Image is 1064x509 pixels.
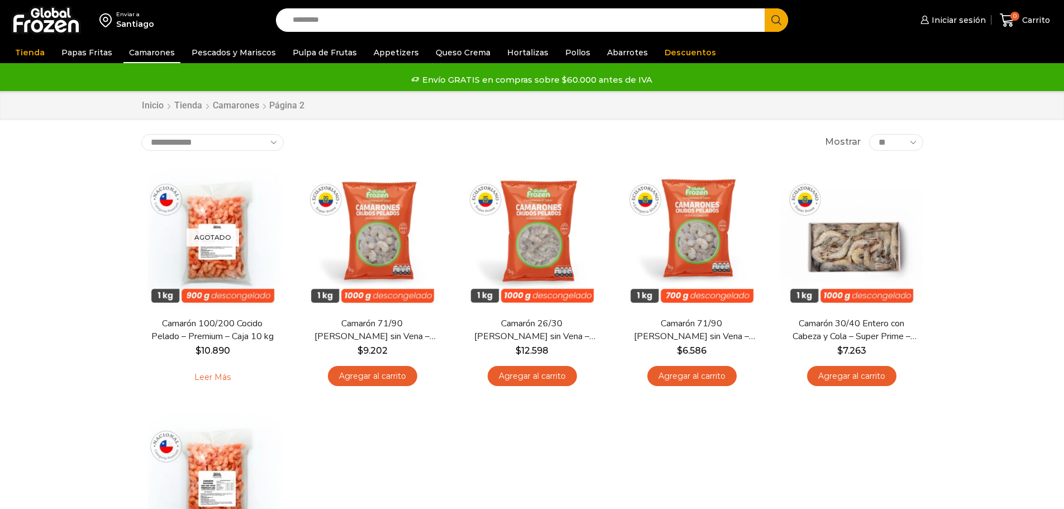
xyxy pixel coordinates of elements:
[123,42,180,63] a: Camarones
[1019,15,1050,26] span: Carrito
[918,9,986,31] a: Iniciar sesión
[357,345,388,356] bdi: 9.202
[677,345,707,356] bdi: 6.586
[308,317,436,343] a: Camarón 71/90 [PERSON_NAME] sin Vena – Super Prime – Caja 10 kg
[825,136,861,149] span: Mostrar
[467,317,596,343] a: Camarón 26/30 [PERSON_NAME] sin Vena – Super Prime – Caja 10 kg
[659,42,722,63] a: Descuentos
[807,366,896,387] a: Agregar al carrito: “Camarón 30/40 Entero con Cabeza y Cola - Super Prime - Caja 10 kg”
[516,345,521,356] span: $
[602,42,653,63] a: Abarrotes
[837,345,843,356] span: $
[212,99,260,112] a: Camarones
[502,42,554,63] a: Hortalizas
[287,42,362,63] a: Pulpa de Frutas
[141,99,307,112] nav: Breadcrumb
[269,100,304,111] span: Página 2
[929,15,986,26] span: Iniciar sesión
[1010,12,1019,21] span: 0
[116,11,154,18] div: Enviar a
[9,42,50,63] a: Tienda
[560,42,596,63] a: Pollos
[787,317,915,343] a: Camarón 30/40 Entero con Cabeza y Cola – Super Prime – Caja 10 kg
[997,7,1053,34] a: 0 Carrito
[195,345,230,356] bdi: 10.890
[765,8,788,32] button: Search button
[99,11,116,30] img: address-field-icon.svg
[516,345,548,356] bdi: 12.598
[677,345,683,356] span: $
[368,42,424,63] a: Appetizers
[357,345,363,356] span: $
[56,42,118,63] a: Papas Fritas
[430,42,496,63] a: Queso Crema
[627,317,756,343] a: Camarón 71/90 [PERSON_NAME] sin Vena – Silver – Caja 10 kg
[177,366,248,389] a: Leé más sobre “Camarón 100/200 Cocido Pelado - Premium - Caja 10 kg”
[141,134,284,151] select: Pedido de la tienda
[195,345,201,356] span: $
[837,345,866,356] bdi: 7.263
[148,317,276,343] a: Camarón 100/200 Cocido Pelado – Premium – Caja 10 kg
[174,99,203,112] a: Tienda
[187,228,239,246] p: Agotado
[141,99,164,112] a: Inicio
[328,366,417,387] a: Agregar al carrito: “Camarón 71/90 Crudo Pelado sin Vena - Super Prime - Caja 10 kg”
[647,366,737,387] a: Agregar al carrito: “Camarón 71/90 Crudo Pelado sin Vena - Silver - Caja 10 kg”
[186,42,281,63] a: Pescados y Mariscos
[488,366,577,387] a: Agregar al carrito: “Camarón 26/30 Crudo Pelado sin Vena - Super Prime - Caja 10 kg”
[116,18,154,30] div: Santiago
